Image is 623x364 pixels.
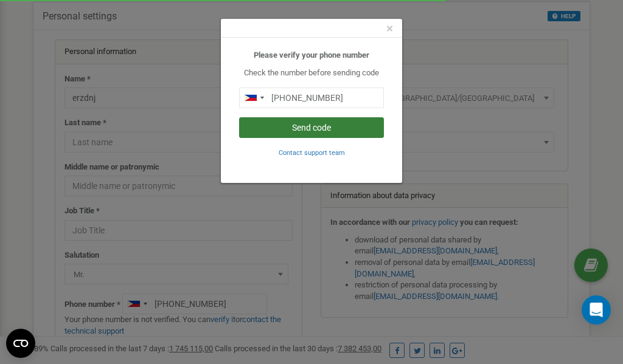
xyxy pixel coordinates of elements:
[239,67,384,79] p: Check the number before sending code
[386,22,393,35] button: Close
[239,117,384,138] button: Send code
[6,329,35,358] button: Open CMP widget
[279,148,345,157] a: Contact support team
[279,149,345,157] small: Contact support team
[254,50,369,60] b: Please verify your phone number
[386,21,393,36] span: ×
[582,295,611,325] div: Open Intercom Messenger
[239,88,384,108] input: 0905 123 4567
[240,88,268,108] div: Telephone country code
